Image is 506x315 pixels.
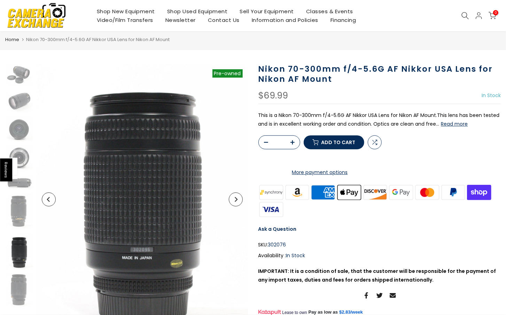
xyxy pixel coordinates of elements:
[5,36,19,43] a: Home
[363,291,369,300] a: Share on Facebook
[258,268,496,283] strong: IMPORTANT: It is a condition of sale, that the customer will be responsible for the payment of an...
[258,64,501,84] h1: Nikon 70-300mm f/4-5.6G AF Nikkor USA Lens for Nikon AF Mount
[258,226,297,233] a: Ask a Question
[5,193,33,230] img: Nikon 70-300mm f/4-5.6G AF Nikkor USA Lens for Nikon AF Mount Lenses Small Format - Nikon AF Moun...
[5,273,33,308] img: Nikon 70-300mm f/4-5.6G AF Nikkor USA Lens for Nikon AF Mount Lenses Small Format - Nikon AF Moun...
[5,234,33,269] img: Nikon 70-300mm f/4-5.6G AF Nikkor USA Lens for Nikon AF Mount Lenses Small Format - Nikon AF Moun...
[258,91,288,100] div: $69.99
[5,116,33,141] img: Nikon 70-300mm f/4-5.6G AF Nikkor USA Lens for Nikon AF Mount Lenses Small Format - Nikon AF Moun...
[5,145,33,172] img: Nikon 70-300mm f/4-5.6G AF Nikkor USA Lens for Nikon AF Mount Lenses Small Format - Nikon AF Moun...
[284,184,310,201] img: amazon payments
[91,7,161,16] a: Shop New Equipment
[258,251,501,260] div: Availability :
[493,10,498,15] span: 0
[91,16,159,24] a: Video/Film Transfers
[310,184,336,201] img: american express
[26,36,170,43] span: Nikon 70-300mm f/4-5.6G AF Nikkor USA Lens for Nikon AF Mount
[5,176,33,190] img: Nikon 70-300mm f/4-5.6G AF Nikkor USA Lens for Nikon AF Mount Lenses Small Format - Nikon AF Moun...
[258,241,501,249] div: SKU:
[489,12,496,19] a: 0
[42,192,56,206] button: Previous
[325,16,363,24] a: Financing
[321,140,356,145] span: Add to cart
[376,291,383,300] a: Share on Twitter
[246,16,325,24] a: Information and Policies
[159,16,202,24] a: Newsletter
[234,7,300,16] a: Sell Your Equipment
[336,184,362,201] img: apple pay
[482,92,501,99] span: In Stock
[304,135,364,149] button: Add to cart
[268,241,286,249] span: 302076
[388,184,414,201] img: google pay
[258,201,285,218] img: visa
[441,121,468,127] button: Read more
[202,16,246,24] a: Contact Us
[390,291,396,300] a: Share on Email
[161,7,234,16] a: Shop Used Equipment
[258,168,382,177] a: More payment options
[229,192,243,206] button: Next
[258,111,501,128] p: This is a Nikon 70-300mm f/4-5.6G AF Nikkor USA Lens for Nikon AF Mount.This lens has been tested...
[440,184,466,201] img: paypal
[300,7,359,16] a: Classes & Events
[286,252,305,259] span: In Stock
[5,89,33,113] img: Nikon 70-300mm f/4-5.6G AF Nikkor USA Lens for Nikon AF Mount Lenses Small Format - Nikon AF Moun...
[258,184,285,201] img: synchrony
[5,64,33,86] img: Nikon 70-300mm f/4-5.6G AF Nikkor USA Lens for Nikon AF Mount Lenses Small Format - Nikon AF Moun...
[362,184,388,201] img: discover
[414,184,440,201] img: master
[466,184,492,201] img: shopify pay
